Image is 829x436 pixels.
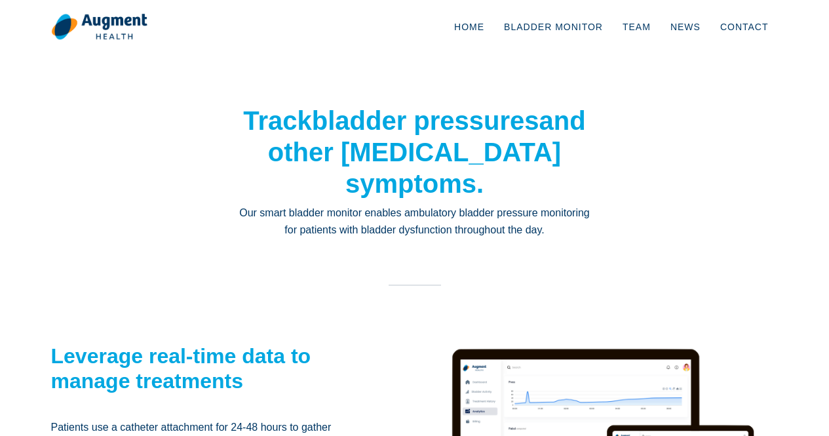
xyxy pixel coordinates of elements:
a: Team [613,5,661,49]
a: Contact [710,5,779,49]
a: Bladder Monitor [494,5,613,49]
p: Our smart bladder monitor enables ambulatory bladder pressure monitoring for patients with bladde... [238,205,592,239]
h2: Leverage real-time data to manage treatments [51,344,343,394]
h1: Track and other [MEDICAL_DATA] symptoms. [238,105,592,199]
a: Home [444,5,494,49]
img: logo [51,13,147,41]
a: News [661,5,710,49]
strong: bladder pressures [312,106,539,135]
